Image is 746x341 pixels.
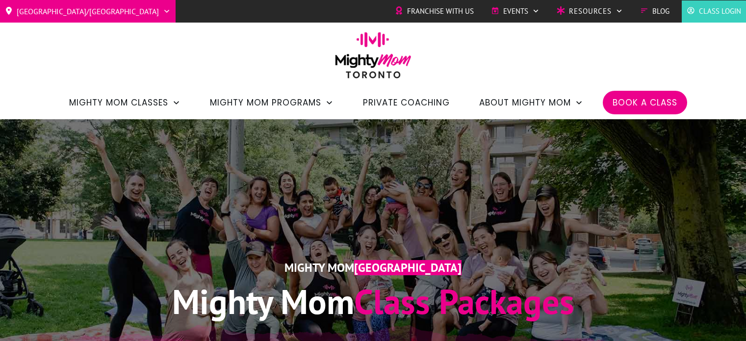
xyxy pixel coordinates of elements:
h1: Class Packages [89,279,657,324]
a: Resources [557,4,623,19]
span: Events [503,4,528,19]
span: Blog [652,4,669,19]
a: Events [491,4,540,19]
span: Mighty Mom [284,260,354,275]
span: [GEOGRAPHIC_DATA] [354,260,462,275]
a: Blog [640,4,669,19]
span: Resources [569,4,612,19]
span: Mighty Mom [172,279,354,323]
span: Mighty Mom Programs [210,94,321,111]
span: [GEOGRAPHIC_DATA]/[GEOGRAPHIC_DATA] [17,3,159,19]
a: Book a Class [613,94,677,111]
a: Franchise with Us [395,4,474,19]
span: Franchise with Us [407,4,474,19]
span: Class Login [699,4,741,19]
a: About Mighty Mom [479,94,583,111]
a: Mighty Mom Programs [210,94,334,111]
a: Class Login [687,4,741,19]
img: mightymom-logo-toronto [330,32,416,85]
span: Mighty Mom Classes [69,94,168,111]
a: Private Coaching [363,94,450,111]
span: About Mighty Mom [479,94,571,111]
a: [GEOGRAPHIC_DATA]/[GEOGRAPHIC_DATA] [5,3,171,19]
a: Mighty Mom Classes [69,94,180,111]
